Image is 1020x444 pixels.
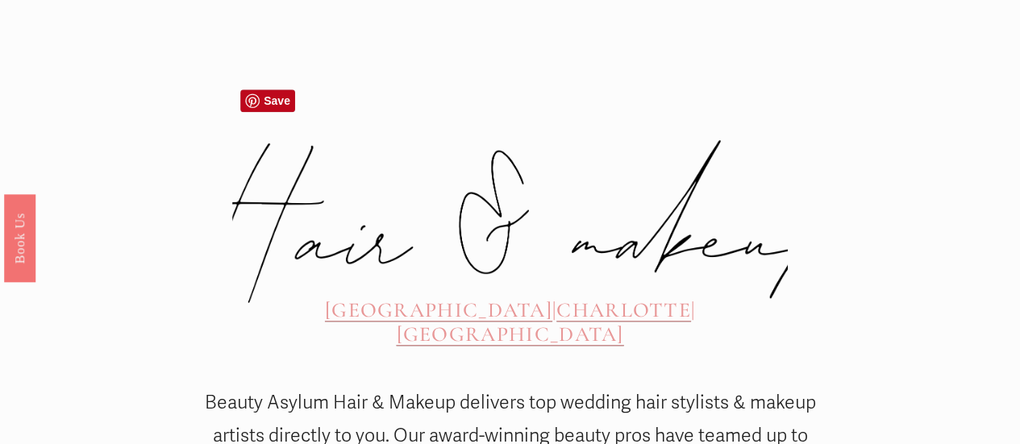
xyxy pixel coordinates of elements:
a: [GEOGRAPHIC_DATA] [325,297,552,322]
a: CHARLOTTE [556,297,691,322]
a: Book Us [4,193,35,281]
span: | [552,297,556,322]
a: Pin it! [240,89,295,112]
span: | [691,297,695,322]
a: [GEOGRAPHIC_DATA] [396,322,623,346]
